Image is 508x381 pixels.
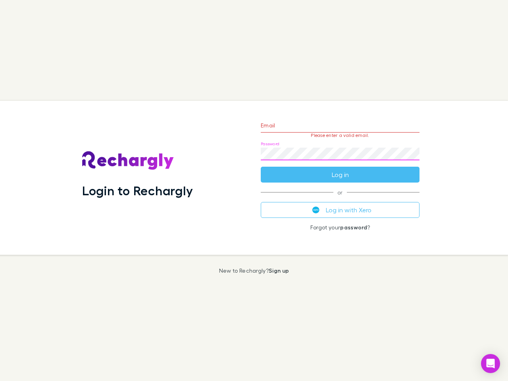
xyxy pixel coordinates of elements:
[269,267,289,274] a: Sign up
[219,267,289,274] p: New to Rechargly?
[261,202,419,218] button: Log in with Xero
[82,183,193,198] h1: Login to Rechargly
[261,133,419,138] p: Please enter a valid email.
[481,354,500,373] div: Open Intercom Messenger
[340,224,367,231] a: password
[82,151,174,170] img: Rechargly's Logo
[312,206,319,214] img: Xero's logo
[261,192,419,192] span: or
[261,224,419,231] p: Forgot your ?
[261,167,419,183] button: Log in
[261,141,279,147] label: Password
